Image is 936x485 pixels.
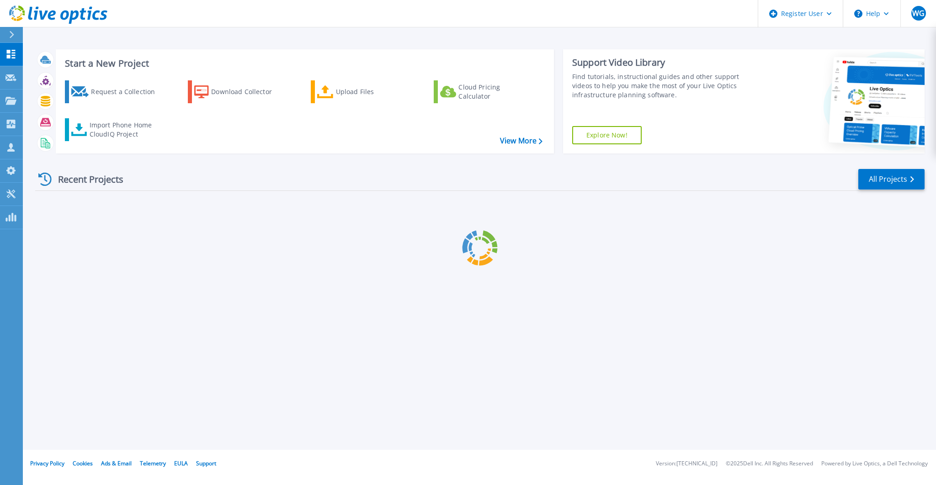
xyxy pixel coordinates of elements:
li: Version: [TECHNICAL_ID] [656,461,718,467]
a: View More [500,137,542,145]
a: Download Collector [188,80,290,103]
a: Cookies [73,459,93,467]
div: Cloud Pricing Calculator [458,83,532,101]
a: Cloud Pricing Calculator [434,80,536,103]
h3: Start a New Project [65,58,542,69]
a: EULA [174,459,188,467]
a: All Projects [858,169,925,190]
li: Powered by Live Optics, a Dell Technology [821,461,928,467]
a: Support [196,459,216,467]
div: Recent Projects [35,168,136,190]
span: WG [912,10,925,17]
a: Telemetry [140,459,166,467]
a: Upload Files [311,80,413,103]
div: Support Video Library [572,57,757,69]
a: Privacy Policy [30,459,64,467]
a: Ads & Email [101,459,132,467]
div: Find tutorials, instructional guides and other support videos to help you make the most of your L... [572,72,757,100]
div: Import Phone Home CloudIQ Project [90,121,161,139]
a: Explore Now! [572,126,642,144]
div: Upload Files [336,83,409,101]
li: © 2025 Dell Inc. All Rights Reserved [726,461,813,467]
div: Request a Collection [91,83,164,101]
div: Download Collector [211,83,284,101]
a: Request a Collection [65,80,167,103]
